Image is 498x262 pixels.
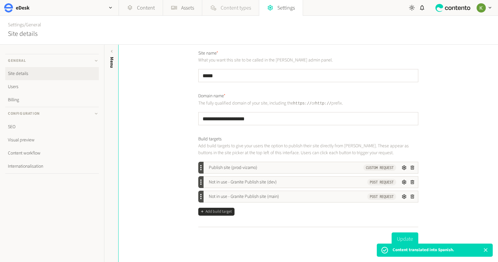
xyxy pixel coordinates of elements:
a: Users [5,80,99,93]
label: Site name [198,50,218,57]
a: Visual preview [5,133,99,147]
a: SEO [5,120,99,133]
h2: Site details [8,29,38,39]
span: Publish site (prod-vizamo) [209,164,257,171]
span: / [24,21,26,28]
label: Build targets [198,136,222,143]
a: Settings [8,21,24,28]
span: General [26,21,41,28]
a: Billing [5,93,99,107]
code: http:// [315,101,331,106]
label: Domain name [198,93,226,100]
span: General [8,58,26,64]
h2: eDesk [16,4,30,12]
p: Content translated into Spanish. [393,247,454,253]
img: Keelin Terry [477,3,486,12]
code: https:// [293,101,312,106]
p: What you want this site to be called in the [PERSON_NAME] admin panel. [198,57,418,64]
a: Internationalisation [5,160,99,173]
span: Not in use - Granite Publish site (dev) [209,179,277,186]
img: eDesk [4,3,13,12]
a: Site details [5,67,99,80]
p: Add build targets to give your users the option to publish their site directly from [PERSON_NAME]... [198,143,418,156]
button: Update [392,232,418,246]
p: The fully qualified domain of your site, including the or prefix. [198,100,418,107]
code: POST Request [367,179,396,185]
span: Not in use - Granite Publish site (main) [209,193,279,200]
button: Add build target [198,208,235,216]
span: Settings [277,4,295,12]
code: Custom Request [363,164,396,171]
code: POST Request [367,193,396,200]
span: Content types [221,4,251,12]
span: Configuration [8,111,40,117]
a: Content workflow [5,147,99,160]
span: Menu [108,57,115,68]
